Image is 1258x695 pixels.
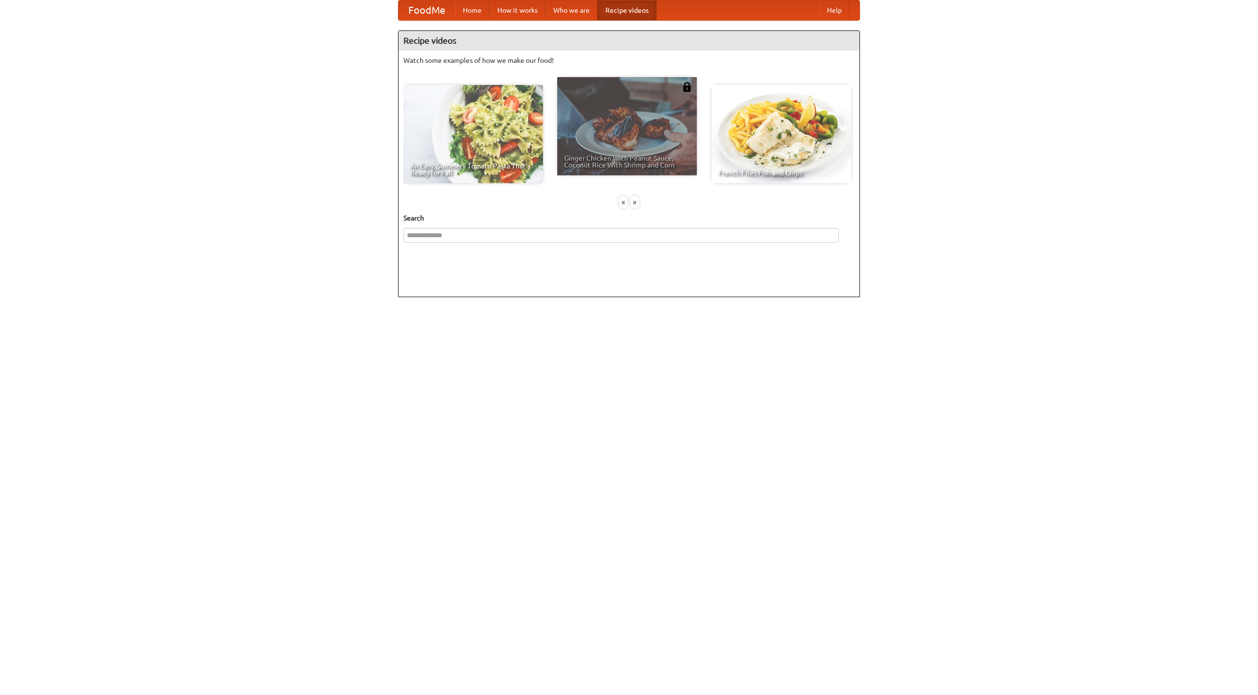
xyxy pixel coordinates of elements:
[712,85,851,183] a: French Fries Fish and Chips
[545,0,598,20] a: Who we are
[630,196,639,208] div: »
[403,56,855,65] p: Watch some examples of how we make our food!
[455,0,489,20] a: Home
[819,0,850,20] a: Help
[403,85,543,183] a: An Easy, Summery Tomato Pasta That's Ready for Fall
[598,0,657,20] a: Recipe videos
[718,169,844,176] span: French Fries Fish and Chips
[682,82,692,92] img: 483408.png
[399,0,455,20] a: FoodMe
[410,163,536,176] span: An Easy, Summery Tomato Pasta That's Ready for Fall
[399,31,859,51] h4: Recipe videos
[619,196,628,208] div: «
[489,0,545,20] a: How it works
[403,213,855,223] h5: Search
